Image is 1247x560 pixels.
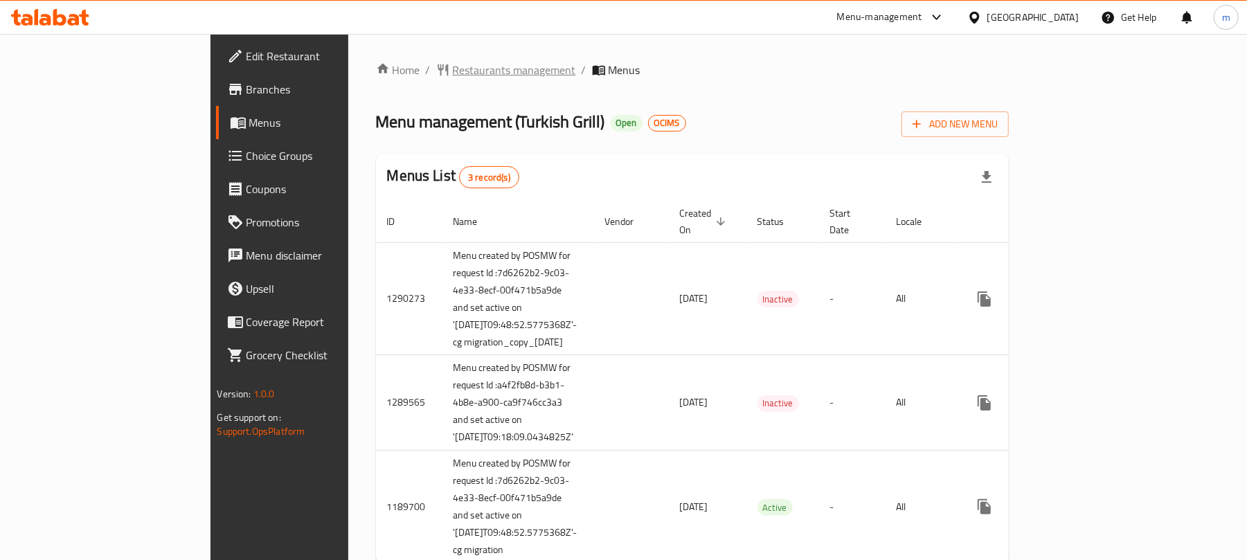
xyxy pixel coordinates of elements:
[246,314,408,330] span: Coverage Report
[216,73,419,106] a: Branches
[837,9,922,26] div: Menu-management
[1001,282,1034,316] button: Change Status
[680,205,730,238] span: Created On
[757,395,799,412] div: Inactive
[436,62,576,78] a: Restaurants management
[246,280,408,297] span: Upsell
[454,213,496,230] span: Name
[216,39,419,73] a: Edit Restaurant
[253,385,275,403] span: 1.0.0
[957,201,1112,243] th: Actions
[968,386,1001,419] button: more
[246,214,408,231] span: Promotions
[1001,490,1034,523] button: Change Status
[246,347,408,363] span: Grocery Checklist
[246,247,408,264] span: Menu disclaimer
[680,498,708,516] span: [DATE]
[442,355,594,451] td: Menu created by POSMW for request Id :a4f2fb8d-b3b1-4b8e-a900-ca9f746cc3a3 and set active on '[DA...
[611,117,643,129] span: Open
[246,147,408,164] span: Choice Groups
[757,500,793,516] span: Active
[757,499,793,516] div: Active
[459,166,519,188] div: Total records count
[1001,386,1034,419] button: Change Status
[216,206,419,239] a: Promotions
[453,62,576,78] span: Restaurants management
[216,338,419,372] a: Grocery Checklist
[968,282,1001,316] button: more
[216,139,419,172] a: Choice Groups
[426,62,431,78] li: /
[680,289,708,307] span: [DATE]
[886,242,957,355] td: All
[376,106,605,137] span: Menu management ( Turkish Grill )
[757,213,802,230] span: Status
[217,385,251,403] span: Version:
[1222,10,1230,25] span: m
[246,48,408,64] span: Edit Restaurant
[913,116,998,133] span: Add New Menu
[216,172,419,206] a: Coupons
[897,213,940,230] span: Locale
[819,242,886,355] td: -
[901,111,1009,137] button: Add New Menu
[582,62,586,78] li: /
[605,213,652,230] span: Vendor
[886,355,957,451] td: All
[216,106,419,139] a: Menus
[246,181,408,197] span: Coupons
[970,161,1003,194] div: Export file
[757,395,799,411] span: Inactive
[249,114,408,131] span: Menus
[611,115,643,132] div: Open
[819,355,886,451] td: -
[830,205,869,238] span: Start Date
[987,10,1079,25] div: [GEOGRAPHIC_DATA]
[609,62,640,78] span: Menus
[442,242,594,355] td: Menu created by POSMW for request Id :7d6262b2-9c03-4e33-8ecf-00f471b5a9de and set active on '[DA...
[968,490,1001,523] button: more
[757,291,799,307] span: Inactive
[680,393,708,411] span: [DATE]
[387,165,519,188] h2: Menus List
[217,408,281,426] span: Get support on:
[387,213,413,230] span: ID
[649,117,685,129] span: OCIMS
[460,171,519,184] span: 3 record(s)
[246,81,408,98] span: Branches
[216,239,419,272] a: Menu disclaimer
[217,422,305,440] a: Support.OpsPlatform
[376,62,1010,78] nav: breadcrumb
[216,305,419,338] a: Coverage Report
[216,272,419,305] a: Upsell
